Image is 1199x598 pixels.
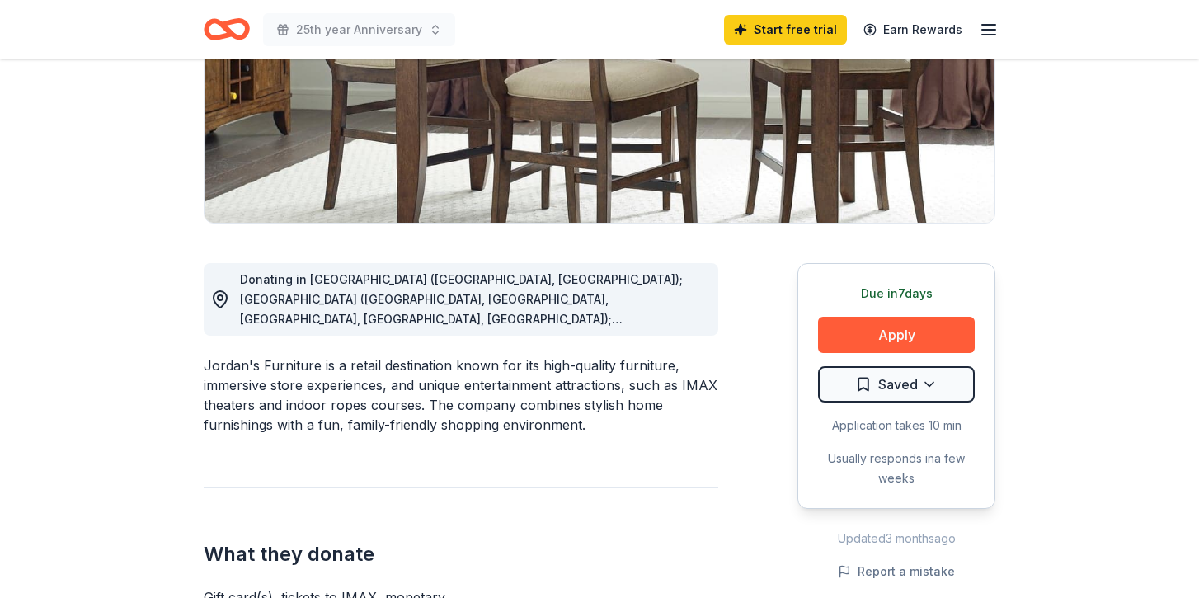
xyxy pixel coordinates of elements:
button: Apply [818,317,975,353]
span: 25th year Anniversary [296,20,422,40]
div: Updated 3 months ago [797,529,995,549]
h2: What they donate [204,541,718,567]
button: 25th year Anniversary [263,13,455,46]
button: Saved [818,366,975,403]
div: Jordan's Furniture is a retail destination known for its high-quality furniture, immersive store ... [204,356,718,435]
span: Saved [878,374,918,395]
div: Usually responds in a few weeks [818,449,975,488]
div: Application takes 10 min [818,416,975,436]
a: Start free trial [724,15,847,45]
a: Earn Rewards [853,15,972,45]
div: Due in 7 days [818,284,975,304]
button: Report a mistake [838,562,955,582]
a: Home [204,10,250,49]
span: Donating in [GEOGRAPHIC_DATA] ([GEOGRAPHIC_DATA], [GEOGRAPHIC_DATA]); [GEOGRAPHIC_DATA] ([GEOGRAP... [240,272,683,365]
